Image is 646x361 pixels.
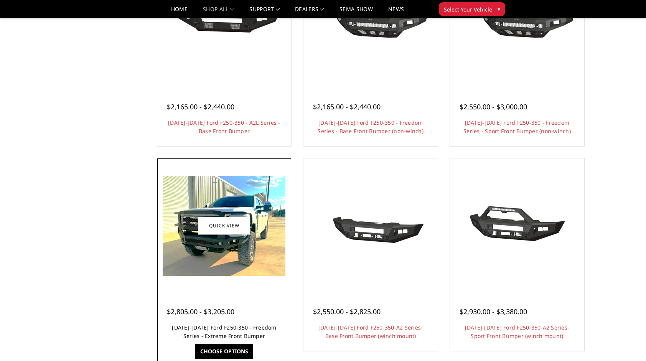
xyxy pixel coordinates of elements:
[318,324,423,340] a: [DATE]-[DATE] Ford F250-350-A2 Series-Base Front Bumper (winch mount)
[460,307,527,316] span: $2,930.00 - $3,380.00
[318,119,424,135] a: [DATE]-[DATE] Ford F250-350 - Freedom Series - Base Front Bumper (non-winch)
[195,344,253,359] a: Choose Options
[498,5,500,13] span: ▾
[339,7,373,18] a: SEMA Show
[313,307,381,316] span: $2,550.00 - $2,825.00
[249,7,280,18] a: Support
[295,7,324,18] a: Dealers
[463,119,571,135] a: [DATE]-[DATE] Ford F250-350 - Freedom Series - Sport Front Bumper (non-winch)
[452,160,582,291] a: 2023-2025 Ford F250-350-A2 Series-Sport Front Bumper (winch mount) 2023-2025 Ford F250-350-A2 Ser...
[439,2,505,16] button: Select Your Vehicle
[460,102,527,111] span: $2,550.00 - $3,000.00
[198,217,250,235] a: Quick view
[465,324,570,340] a: [DATE]-[DATE] Ford F250-350-A2 Series-Sport Front Bumper (winch mount)
[608,324,646,361] iframe: Chat Widget
[171,7,188,18] a: Home
[167,307,234,316] span: $2,805.00 - $3,205.00
[168,119,280,135] a: [DATE]-[DATE] Ford F250-350 - A2L Series - Base Front Bumper
[388,7,404,18] a: News
[444,5,492,13] span: Select Your Vehicle
[163,176,285,276] img: 2023-2025 Ford F250-350 - Freedom Series - Extreme Front Bumper
[305,160,436,291] a: 2023-2025 Ford F250-350-A2 Series-Base Front Bumper (winch mount) 2023-2025 Ford F250-350-A2 Seri...
[313,102,381,111] span: $2,165.00 - $2,440.00
[167,102,234,111] span: $2,165.00 - $2,440.00
[172,324,276,340] a: [DATE]-[DATE] Ford F250-350 - Freedom Series - Extreme Front Bumper
[159,160,290,291] a: 2023-2025 Ford F250-350 - Freedom Series - Extreme Front Bumper 2023-2025 Ford F250-350 - Freedom...
[203,7,234,18] a: shop all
